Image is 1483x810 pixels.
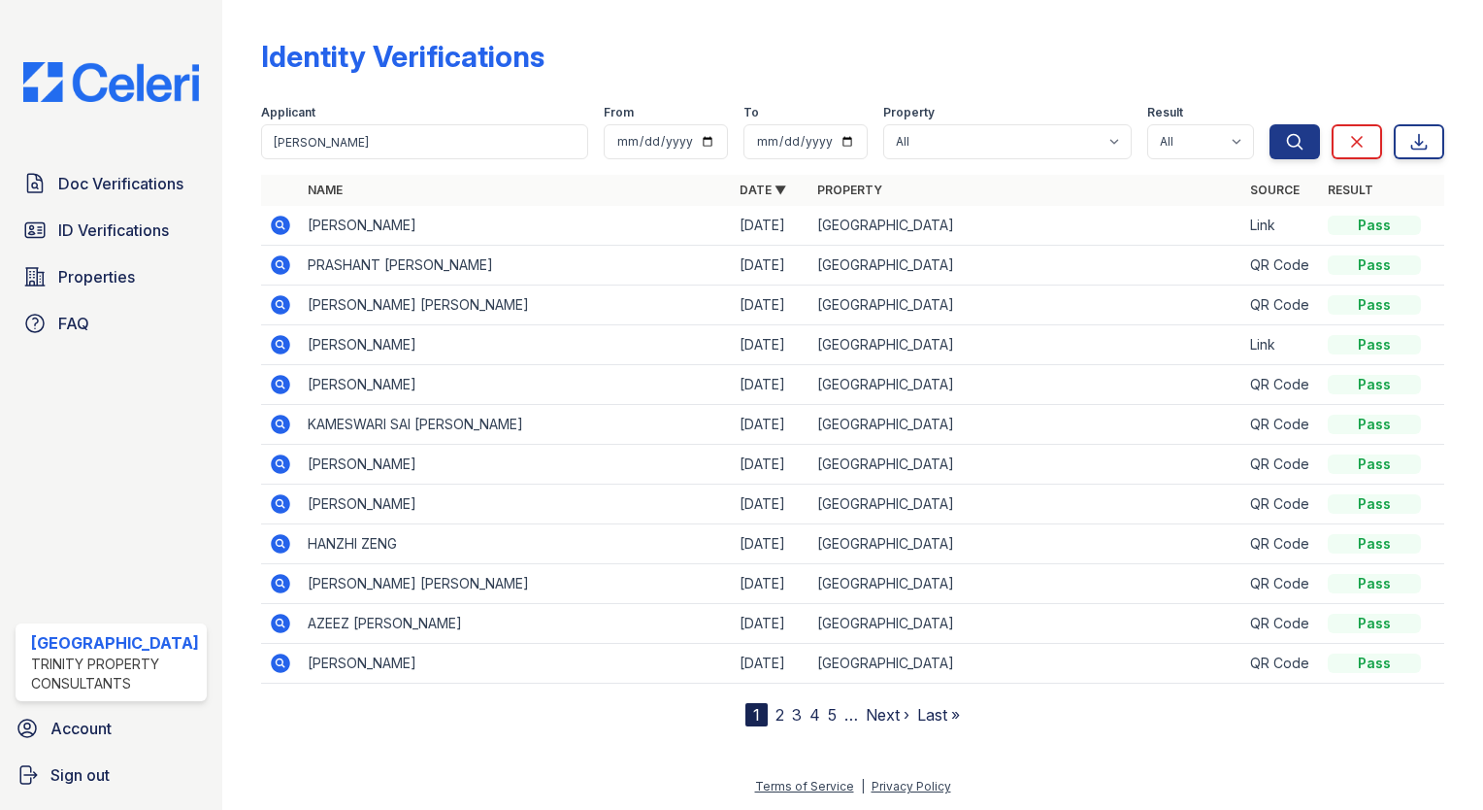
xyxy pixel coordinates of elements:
[300,524,733,564] td: HANZHI ZENG
[1328,295,1421,315] div: Pass
[58,172,183,195] span: Doc Verifications
[732,365,809,405] td: [DATE]
[1242,405,1320,445] td: QR Code
[261,39,544,74] div: Identity Verifications
[1242,445,1320,485] td: QR Code
[16,257,207,296] a: Properties
[745,703,768,726] div: 1
[1242,325,1320,365] td: Link
[809,485,1242,524] td: [GEOGRAPHIC_DATA]
[844,703,858,726] span: …
[755,779,854,793] a: Terms of Service
[58,219,169,242] span: ID Verifications
[861,779,865,793] div: |
[1328,375,1421,394] div: Pass
[809,604,1242,644] td: [GEOGRAPHIC_DATA]
[16,304,207,343] a: FAQ
[1242,246,1320,286] td: QR Code
[1328,574,1421,593] div: Pass
[50,763,110,787] span: Sign out
[732,564,809,604] td: [DATE]
[809,325,1242,365] td: [GEOGRAPHIC_DATA]
[732,445,809,485] td: [DATE]
[732,604,809,644] td: [DATE]
[732,246,809,286] td: [DATE]
[300,445,733,485] td: [PERSON_NAME]
[8,62,214,102] img: CE_Logo_Blue-a8612792a0a2168367f1c8372b55b34899dd931a85d93a1a3d3e32e68fde9ad4.png
[1147,105,1183,120] label: Result
[300,485,733,524] td: [PERSON_NAME]
[300,246,733,286] td: PRASHANT [PERSON_NAME]
[809,644,1242,684] td: [GEOGRAPHIC_DATA]
[31,655,199,693] div: Trinity Property Consultants
[1328,534,1421,554] div: Pass
[16,211,207,250] a: ID Verifications
[732,286,809,325] td: [DATE]
[300,564,733,604] td: [PERSON_NAME] [PERSON_NAME]
[1242,644,1320,684] td: QR Code
[732,524,809,564] td: [DATE]
[8,709,214,748] a: Account
[1328,654,1421,673] div: Pass
[58,265,135,288] span: Properties
[809,524,1242,564] td: [GEOGRAPHIC_DATA]
[809,405,1242,445] td: [GEOGRAPHIC_DATA]
[300,405,733,445] td: KAMESWARI SAI [PERSON_NAME]
[300,604,733,644] td: AZEEZ [PERSON_NAME]
[732,485,809,524] td: [DATE]
[1242,564,1320,604] td: QR Code
[883,105,935,120] label: Property
[1328,455,1421,474] div: Pass
[1328,335,1421,354] div: Pass
[809,286,1242,325] td: [GEOGRAPHIC_DATA]
[817,183,882,197] a: Property
[809,246,1242,286] td: [GEOGRAPHIC_DATA]
[1328,216,1421,235] div: Pass
[872,779,951,793] a: Privacy Policy
[809,206,1242,246] td: [GEOGRAPHIC_DATA]
[1242,286,1320,325] td: QR Code
[775,705,784,725] a: 2
[604,105,634,120] label: From
[31,631,199,655] div: [GEOGRAPHIC_DATA]
[809,705,820,725] a: 4
[50,717,112,740] span: Account
[1250,183,1300,197] a: Source
[743,105,759,120] label: To
[8,756,214,794] a: Sign out
[1242,206,1320,246] td: Link
[300,644,733,684] td: [PERSON_NAME]
[917,705,960,725] a: Last »
[732,405,809,445] td: [DATE]
[1328,183,1373,197] a: Result
[809,365,1242,405] td: [GEOGRAPHIC_DATA]
[1242,524,1320,564] td: QR Code
[1328,415,1421,434] div: Pass
[866,705,909,725] a: Next ›
[1242,485,1320,524] td: QR Code
[809,445,1242,485] td: [GEOGRAPHIC_DATA]
[740,183,786,197] a: Date ▼
[300,206,733,246] td: [PERSON_NAME]
[1242,365,1320,405] td: QR Code
[732,206,809,246] td: [DATE]
[828,705,837,725] a: 5
[1328,494,1421,514] div: Pass
[1328,614,1421,633] div: Pass
[1328,255,1421,275] div: Pass
[1242,604,1320,644] td: QR Code
[300,365,733,405] td: [PERSON_NAME]
[732,644,809,684] td: [DATE]
[809,564,1242,604] td: [GEOGRAPHIC_DATA]
[16,164,207,203] a: Doc Verifications
[300,286,733,325] td: [PERSON_NAME] [PERSON_NAME]
[261,124,588,159] input: Search by name or phone number
[732,325,809,365] td: [DATE]
[261,105,315,120] label: Applicant
[308,183,343,197] a: Name
[792,705,802,725] a: 3
[58,312,89,335] span: FAQ
[300,325,733,365] td: [PERSON_NAME]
